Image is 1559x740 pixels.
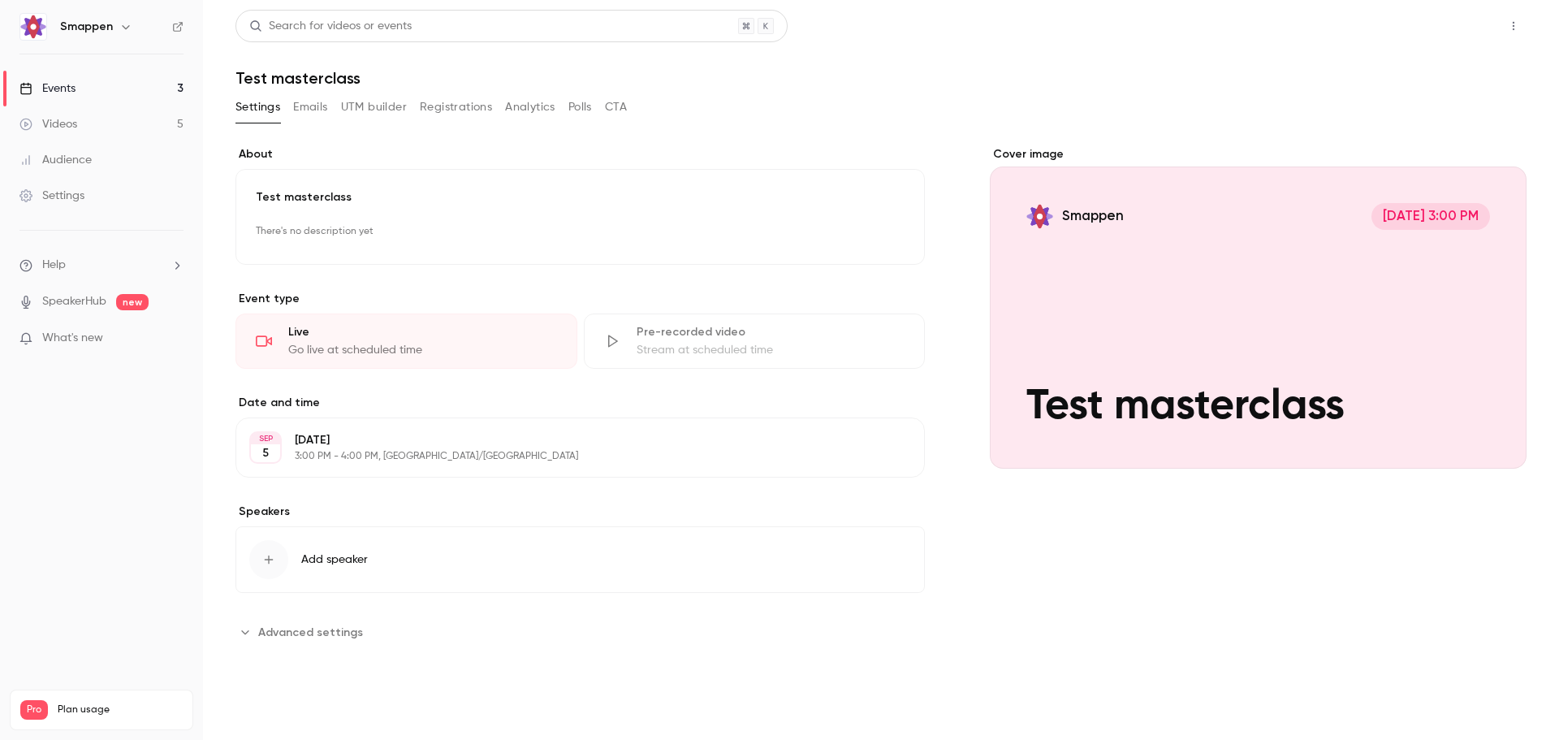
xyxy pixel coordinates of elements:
h1: Test masterclass [235,68,1527,88]
section: Cover image [990,146,1527,469]
span: What's new [42,330,103,347]
button: CTA [605,94,627,120]
p: [DATE] [295,432,839,448]
button: UTM builder [341,94,407,120]
span: new [116,294,149,310]
span: Help [42,257,66,274]
div: Events [19,80,76,97]
p: Event type [235,291,925,307]
p: 5 [262,445,269,461]
div: SEP [251,433,280,444]
p: Test masterclass [256,189,905,206]
button: Advanced settings [235,619,373,645]
div: Videos [19,116,77,132]
label: Speakers [235,504,925,520]
div: Stream at scheduled time [637,342,905,358]
span: Pro [20,700,48,720]
p: There's no description yet [256,219,905,245]
a: SpeakerHub [42,293,106,310]
span: Plan usage [58,703,183,716]
div: Live [288,324,557,340]
button: Registrations [420,94,492,120]
label: Date and time [235,395,925,411]
li: help-dropdown-opener [19,257,184,274]
div: Search for videos or events [249,18,412,35]
span: Advanced settings [258,624,363,641]
button: Polls [568,94,592,120]
img: Smappen [20,14,46,40]
button: Add speaker [235,526,925,593]
button: Settings [235,94,280,120]
button: Analytics [505,94,555,120]
div: Pre-recorded video [637,324,905,340]
h6: Smappen [60,19,113,35]
div: Go live at scheduled time [288,342,557,358]
div: Pre-recorded videoStream at scheduled time [584,314,926,369]
iframe: Noticeable Trigger [164,331,184,346]
button: Share [1423,10,1488,42]
button: Emails [293,94,327,120]
label: About [235,146,925,162]
label: Cover image [990,146,1527,162]
span: Add speaker [301,552,368,568]
div: Settings [19,188,84,204]
div: LiveGo live at scheduled time [235,314,577,369]
p: 3:00 PM - 4:00 PM, [GEOGRAPHIC_DATA]/[GEOGRAPHIC_DATA] [295,450,839,463]
div: Audience [19,152,92,168]
section: Advanced settings [235,619,925,645]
